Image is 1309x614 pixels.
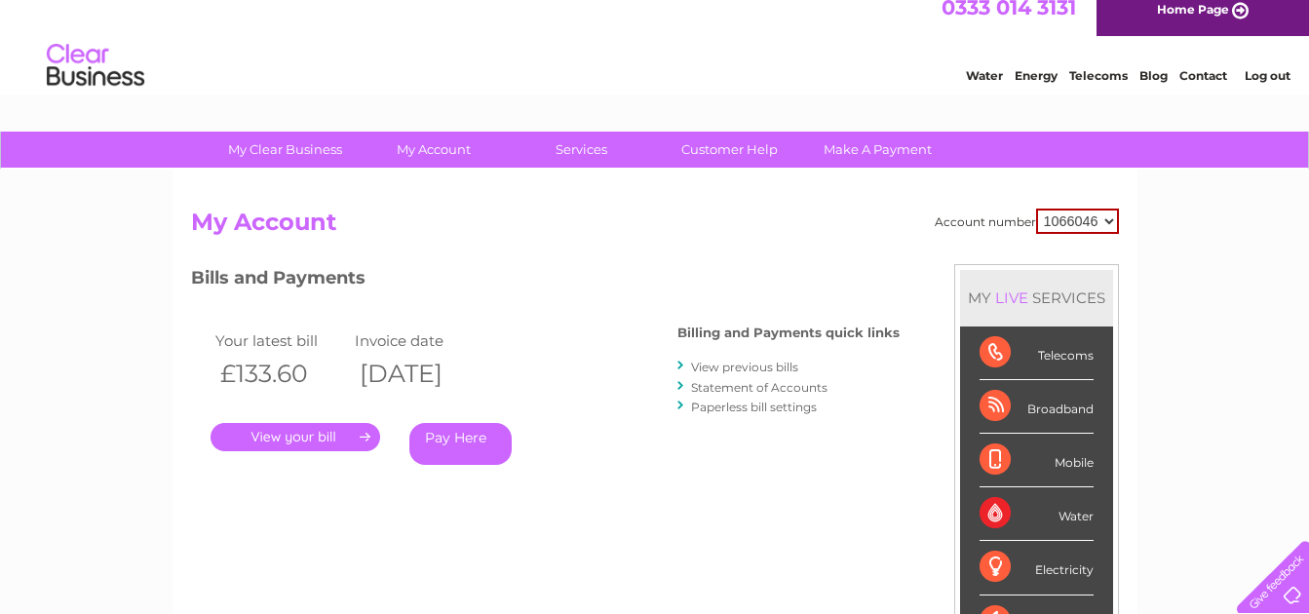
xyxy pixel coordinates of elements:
[501,132,662,168] a: Services
[1245,83,1290,97] a: Log out
[960,270,1113,326] div: MY SERVICES
[980,380,1094,434] div: Broadband
[677,326,900,340] h4: Billing and Payments quick links
[935,209,1119,234] div: Account number
[980,487,1094,541] div: Water
[691,360,798,374] a: View previous bills
[966,83,1003,97] a: Water
[195,11,1116,95] div: Clear Business is a trading name of Verastar Limited (registered in [GEOGRAPHIC_DATA] No. 3667643...
[353,132,514,168] a: My Account
[980,326,1094,380] div: Telecoms
[691,400,817,414] a: Paperless bill settings
[211,354,351,394] th: £133.60
[1139,83,1168,97] a: Blog
[191,209,1119,246] h2: My Account
[350,327,490,354] td: Invoice date
[649,132,810,168] a: Customer Help
[409,423,512,465] a: Pay Here
[1015,83,1058,97] a: Energy
[797,132,958,168] a: Make A Payment
[942,10,1076,34] a: 0333 014 3131
[350,354,490,394] th: [DATE]
[1069,83,1128,97] a: Telecoms
[211,423,380,451] a: .
[980,434,1094,487] div: Mobile
[46,51,145,110] img: logo.png
[191,264,900,298] h3: Bills and Payments
[1179,83,1227,97] a: Contact
[980,541,1094,595] div: Electricity
[991,288,1032,307] div: LIVE
[205,132,366,168] a: My Clear Business
[691,380,828,395] a: Statement of Accounts
[211,327,351,354] td: Your latest bill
